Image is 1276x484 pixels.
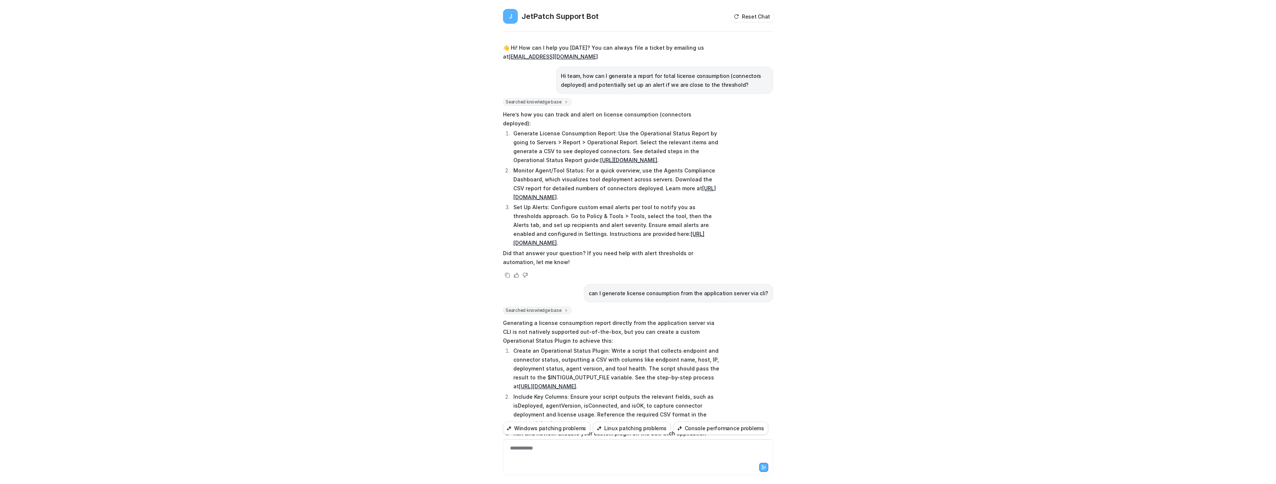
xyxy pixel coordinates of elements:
p: Here’s how you can track and alert on license consumption (connectors deployed): [503,110,720,128]
p: Did that answer your question? If you need help with alert thresholds or automation, let me know! [503,249,720,267]
button: Console performance problems [674,422,768,435]
p: Hi team, how can I generate a report for total license consumption (connectors deployed) and pote... [561,72,768,89]
a: [URL][DOMAIN_NAME] [513,185,716,200]
p: Monitor Agent/Tool Status: For a quick overview, use the Agents Compliance Dashboard, which visua... [513,166,720,202]
p: Generating a license consumption report directly from the application server via CLI is not nativ... [503,319,720,345]
p: can I generate license consumption from the application server via cli? [589,289,768,298]
p: 👋 Hi! How can I help you [DATE]? You can always file a ticket by emailing us at [503,43,720,61]
button: Reset Chat [731,11,773,22]
h2: JetPatch Support Bot [522,11,599,22]
button: Linux patching problems [593,422,671,435]
span: Searched knowledge base [503,307,572,314]
p: Include Key Columns: Ensure your script outputs the relevant fields, such as isDeployed, agentVer... [513,392,720,428]
p: Generate License Consumption Report: Use the Operational Status Report by going to Servers > Repo... [513,129,720,165]
a: [EMAIL_ADDRESS][DOMAIN_NAME] [509,53,598,60]
button: Windows patching problems [503,422,590,435]
p: Set Up Alerts: Configure custom email alerts per tool to notify you as thresholds approach. Go to... [513,203,720,247]
span: Searched knowledge base [503,98,572,106]
p: Create an Operational Status Plugin: Write a script that collects endpoint and connector status, ... [513,346,720,391]
a: [URL][DOMAIN_NAME] [519,383,576,389]
span: J [503,9,518,24]
a: [URL][DOMAIN_NAME] [600,157,657,163]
